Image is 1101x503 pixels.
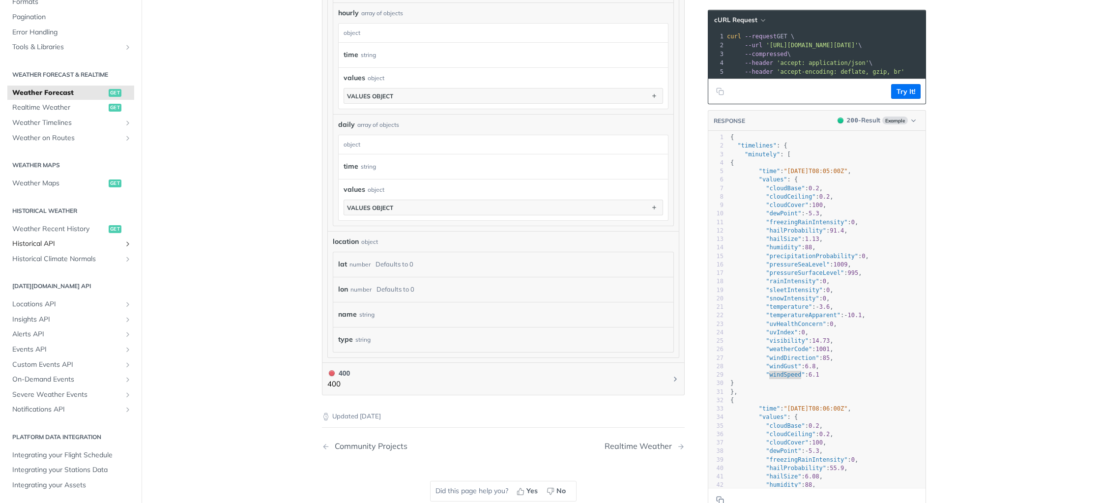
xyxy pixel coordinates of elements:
span: "humidity" [766,244,801,251]
div: 21 [708,303,724,311]
a: On-Demand EventsShow subpages for On-Demand Events [7,372,134,387]
span: 3.6 [819,303,830,310]
p: 400 [327,379,350,390]
div: 23 [708,320,724,328]
svg: Chevron [671,375,679,383]
span: 0 [862,253,865,260]
a: Insights APIShow subpages for Insights API [7,312,134,327]
span: 'accept: application/json' [777,59,869,66]
button: No [543,484,571,499]
h2: Platform DATA integration [7,433,134,442]
div: 39 [708,456,724,464]
div: 22 [708,311,724,320]
div: 2 [708,41,725,50]
span: GET \ [727,33,794,40]
span: : , [730,253,869,260]
div: 3 [708,150,724,159]
span: - [815,303,819,310]
span: Weather Forecast [12,88,106,98]
span: "uvIndex" [766,329,798,336]
div: 14 [708,243,724,252]
button: Show subpages for Severe Weather Events [124,391,132,399]
span: : , [730,431,834,438]
button: Show subpages for On-Demand Events [124,376,132,384]
span: "cloudCeiling" [766,193,815,200]
div: array of objects [361,9,403,18]
span: "cloudCover" [766,439,809,446]
span: 0 [802,329,805,336]
div: 5 [708,167,724,176]
a: Events APIShow subpages for Events API [7,342,134,357]
span: "visibility" [766,337,809,344]
div: 16 [708,261,724,269]
div: object [368,185,384,194]
span: Weather Timelines [12,118,121,128]
span: - [844,312,847,319]
div: number [350,282,372,296]
span: cURL Request [714,16,757,24]
span: "[DATE]T08:06:00Z" [783,405,847,412]
a: Integrating your Stations Data [7,463,134,477]
a: Locations APIShow subpages for Locations API [7,297,134,312]
span: "[DATE]T08:05:00Z" [783,168,847,175]
div: string [361,48,376,62]
span: Weather Maps [12,178,106,188]
span: "time" [759,168,780,175]
span: "temperatureApparent" [766,312,840,319]
div: array of objects [357,120,399,129]
div: values object [347,92,393,100]
button: Show subpages for Weather on Routes [124,134,132,142]
span: } [730,380,734,386]
div: number [349,257,371,271]
a: Historical Climate NormalsShow subpages for Historical Climate Normals [7,252,134,266]
div: 31 [708,388,724,396]
div: 4 [708,59,725,67]
span: "hailSize" [766,236,801,242]
div: 34 [708,413,724,421]
div: 36 [708,430,724,439]
span: 0 [823,295,826,302]
a: Notifications APIShow subpages for Notifications API [7,402,134,417]
span: : , [730,481,816,488]
span: Locations API [12,299,121,309]
a: Severe Weather EventsShow subpages for Severe Weather Events [7,387,134,402]
a: Custom Events APIShow subpages for Custom Events API [7,357,134,372]
span: "freezingRainIntensity" [766,456,847,463]
label: lon [338,282,348,296]
div: 41 [708,473,724,481]
span: "cloudCover" [766,202,809,208]
label: name [338,307,357,322]
button: Show subpages for Events API [124,346,132,354]
span: 0.2 [819,431,830,438]
span: 5.3 [809,447,819,454]
span: Historical API [12,239,121,249]
span: 88 [805,244,812,251]
span: --url [745,42,762,49]
span: : , [730,422,823,429]
span: No [556,486,566,496]
span: hourly [338,8,359,18]
div: 20 [708,295,724,303]
span: Pagination [12,12,132,22]
span: 0.2 [809,185,819,192]
a: Alerts APIShow subpages for Alerts API [7,327,134,342]
span: Historical Climate Normals [12,254,121,264]
div: 26 [708,345,724,354]
span: : , [730,202,826,208]
span: get [109,89,121,97]
span: "snowIntensity" [766,295,819,302]
span: Events API [12,345,121,355]
span: get [109,225,121,233]
div: 19 [708,286,724,295]
button: values object [344,89,663,103]
span: "pressureSurfaceLevel" [766,269,844,276]
span: : , [730,346,834,353]
span: Tools & Libraries [12,42,121,52]
button: 200200-ResultExample [833,116,921,125]
h2: [DATE][DOMAIN_NAME] API [7,282,134,291]
a: Integrating your Assets [7,478,134,493]
span: { [730,134,734,141]
div: string [361,159,376,174]
div: 15 [708,252,724,261]
h2: Weather Maps [7,161,134,170]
